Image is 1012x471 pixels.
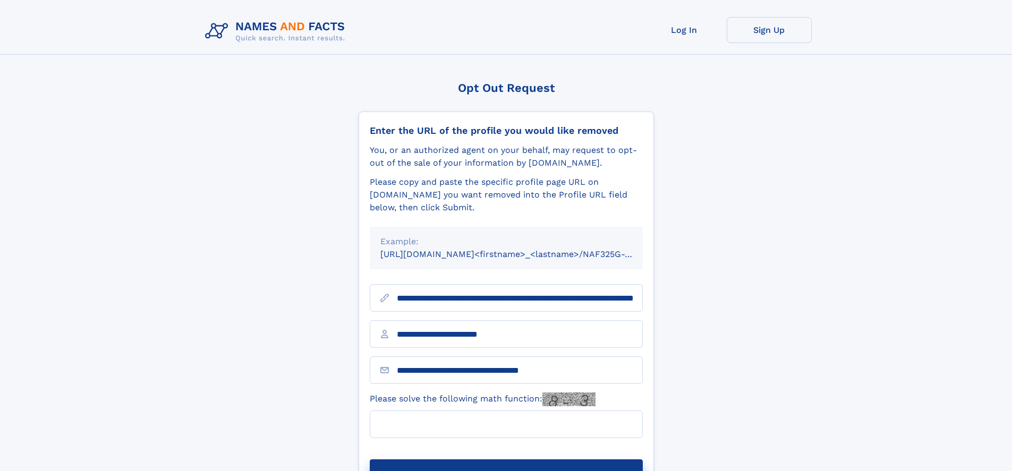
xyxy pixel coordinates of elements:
div: Please copy and paste the specific profile page URL on [DOMAIN_NAME] you want removed into the Pr... [370,176,643,214]
div: Opt Out Request [359,81,654,95]
a: Log In [642,17,727,43]
img: Logo Names and Facts [201,17,354,46]
label: Please solve the following math function: [370,392,596,406]
div: Enter the URL of the profile you would like removed [370,125,643,136]
a: Sign Up [727,17,812,43]
div: Example: [380,235,632,248]
div: You, or an authorized agent on your behalf, may request to opt-out of the sale of your informatio... [370,144,643,169]
small: [URL][DOMAIN_NAME]<firstname>_<lastname>/NAF325G-xxxxxxxx [380,249,663,259]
